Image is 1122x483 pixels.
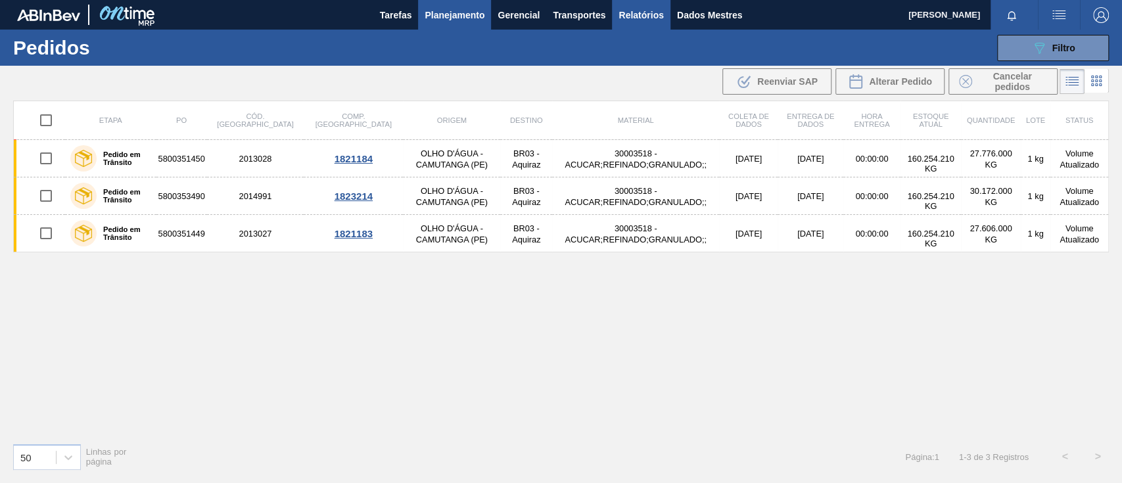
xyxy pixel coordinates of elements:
font: 1821183 [335,228,373,239]
font: 160.254.210 KG [907,229,954,248]
font: [DATE] [736,154,762,164]
img: Sair [1093,7,1109,23]
font: Status [1065,116,1093,124]
font: : [932,452,935,462]
font: Quantidade [967,116,1015,124]
font: OLHO D'ÁGUA - CAMUTANGA (PE) [416,186,488,207]
font: Relatórios [619,10,663,20]
font: BR03 - Aquiraz [512,149,540,170]
font: 30003518 - ACUCAR;REFINADO;GRANULADO;; [565,186,706,207]
font: Planejamento [425,10,484,20]
font: 30003518 - ACUCAR;REFINADO;GRANULADO;; [565,223,706,244]
font: 5800353490 [158,191,205,201]
font: Material [618,116,654,124]
font: BR03 - Aquiraz [512,186,540,207]
font: Filtro [1052,43,1075,53]
font: Comp. [GEOGRAPHIC_DATA] [316,112,392,128]
font: Linhas por página [86,447,127,467]
font: Volume Atualizado [1060,149,1099,170]
font: [DATE] [797,229,824,239]
font: Entrega de dados [787,112,834,128]
font: Volume Atualizado [1060,186,1099,207]
font: Gerencial [498,10,540,20]
font: OLHO D'ÁGUA - CAMUTANGA (PE) [416,149,488,170]
font: [DATE] [797,154,824,164]
font: Transportes [553,10,605,20]
font: < [1062,451,1067,462]
button: Notificações [991,6,1033,24]
font: 5800351450 [158,154,205,164]
font: Estoque atual [913,112,949,128]
font: [PERSON_NAME] [908,10,980,20]
font: de [973,452,983,462]
font: 160.254.210 KG [907,154,954,173]
font: 1 [959,452,964,462]
div: Alterar Pedido [835,68,945,95]
font: 30.172.000 KG [970,186,1012,207]
font: Volume Atualizado [1060,223,1099,244]
button: > [1081,440,1114,473]
font: Destino [510,116,543,124]
font: 1 kg [1027,154,1043,164]
font: > [1094,451,1100,462]
font: 5800351449 [158,229,205,239]
font: 00:00:00 [855,154,888,164]
font: 1821184 [335,153,373,164]
font: [DATE] [736,229,762,239]
font: [DATE] [736,191,762,201]
font: Coleta de dados [728,112,769,128]
font: 2013028 [239,154,272,164]
font: 2013027 [239,229,272,239]
font: 2014991 [239,191,272,201]
font: 3 [985,452,990,462]
font: 3 [966,452,971,462]
button: < [1048,440,1081,473]
font: Página [905,452,931,462]
font: OLHO D'ÁGUA - CAMUTANGA (PE) [416,223,488,244]
font: Dados Mestres [677,10,743,20]
font: Hora Entrega [854,112,889,128]
font: 1 kg [1027,191,1043,201]
font: 1 [934,452,939,462]
font: 00:00:00 [855,229,888,239]
font: Pedido em Trânsito [103,150,141,166]
font: Cód. [GEOGRAPHIC_DATA] [217,112,293,128]
img: ações do usuário [1051,7,1067,23]
font: Origem [437,116,467,124]
font: 160.254.210 KG [907,191,954,211]
font: [DATE] [797,191,824,201]
a: Pedido em Trânsito58003514502013028OLHO D'ÁGUA - CAMUTANGA (PE)BR03 - Aquiraz30003518 - ACUCAR;RE... [14,140,1109,177]
font: Alterar Pedido [869,76,932,87]
font: 1823214 [335,191,373,202]
a: Pedido em Trânsito58003534902014991OLHO D'ÁGUA - CAMUTANGA (PE)BR03 - Aquiraz30003518 - ACUCAR;RE... [14,177,1109,215]
font: 00:00:00 [855,191,888,201]
button: Filtro [997,35,1109,61]
font: Pedidos [13,37,90,58]
font: Pedido em Trânsito [103,188,141,204]
img: TNhmsLtSVTkK8tSr43FrP2fwEKptu5GPRR3wAAAABJRU5ErkJggg== [17,9,80,21]
div: Cancelar Pedidos em Massa [948,68,1058,95]
font: 1 kg [1027,229,1043,239]
font: Reenviar SAP [757,76,818,87]
font: 27.776.000 KG [970,149,1012,170]
font: PO [176,116,187,124]
font: BR03 - Aquiraz [512,223,540,244]
font: - [964,452,966,462]
div: Reenviar SAP [722,68,831,95]
button: Cancelar pedidos [948,68,1058,95]
font: Tarefas [380,10,412,20]
font: 50 [20,451,32,463]
font: 27.606.000 KG [970,223,1012,244]
div: Visão em Lista [1060,69,1085,94]
div: Visão em Cards [1085,69,1109,94]
font: Cancelar pedidos [993,71,1031,92]
font: 30003518 - ACUCAR;REFINADO;GRANULADO;; [565,149,706,170]
font: Etapa [99,116,122,124]
a: Pedido em Trânsito58003514492013027OLHO D'ÁGUA - CAMUTANGA (PE)BR03 - Aquiraz30003518 - ACUCAR;RE... [14,215,1109,252]
font: Registros [993,452,1029,462]
font: Lote [1026,116,1045,124]
font: Pedido em Trânsito [103,225,141,241]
